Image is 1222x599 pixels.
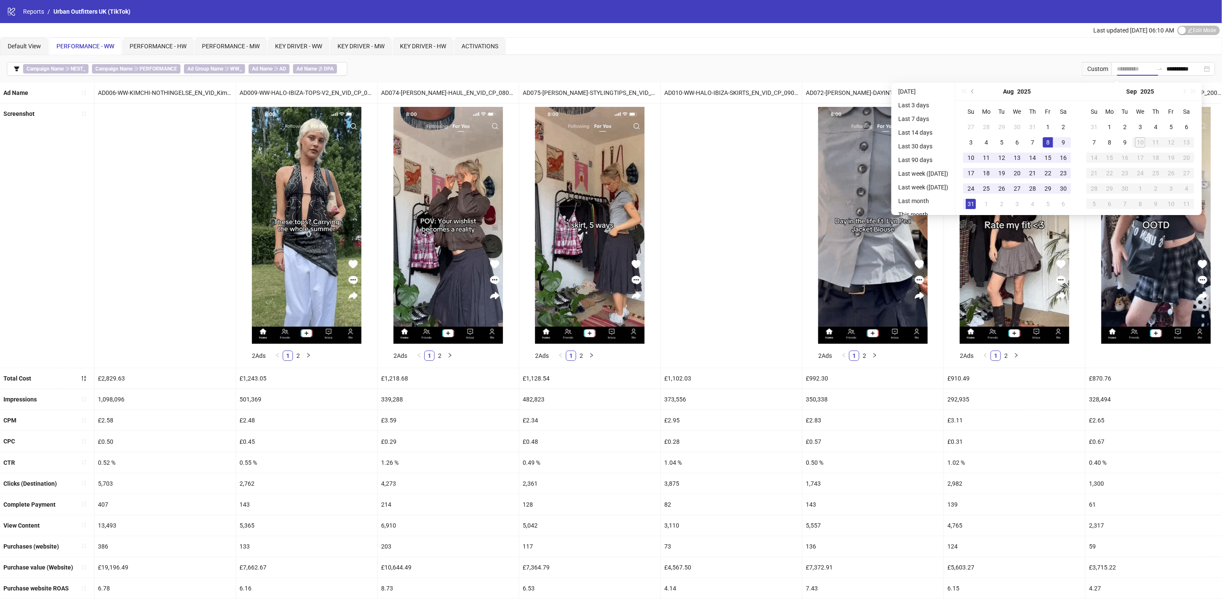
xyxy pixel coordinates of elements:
[1151,199,1161,209] div: 9
[1001,351,1011,360] a: 2
[1086,135,1102,150] td: 2025-09-07
[1043,137,1053,148] div: 8
[414,351,424,361] button: left
[275,43,322,50] span: KEY DRIVER - WW
[1141,83,1154,100] button: Choose a year
[895,114,952,124] li: Last 7 days
[997,137,1007,148] div: 5
[895,210,952,220] li: This month
[994,104,1009,119] th: Tu
[81,585,87,591] span: sort-ascending
[1117,104,1133,119] th: Tu
[1117,150,1133,165] td: 2025-09-16
[1148,119,1163,135] td: 2025-09-04
[966,137,976,148] div: 3
[566,351,576,361] li: 1
[1133,119,1148,135] td: 2025-09-03
[81,564,87,570] span: sort-ascending
[870,351,880,361] li: Next Page
[1027,137,1038,148] div: 7
[1135,199,1145,209] div: 8
[994,119,1009,135] td: 2025-07-29
[1151,153,1161,163] div: 18
[56,43,114,50] span: PERFORMANCE - WW
[895,168,952,179] li: Last week ([DATE])
[1009,150,1025,165] td: 2025-08-13
[895,86,952,97] li: [DATE]
[1102,150,1117,165] td: 2025-09-15
[1058,137,1068,148] div: 9
[1148,135,1163,150] td: 2025-09-11
[1179,181,1194,196] td: 2025-10-04
[966,153,976,163] div: 10
[1040,104,1056,119] th: Fr
[1127,83,1137,100] button: Choose a month
[1151,183,1161,194] div: 2
[1166,183,1176,194] div: 3
[1135,153,1145,163] div: 17
[1148,196,1163,212] td: 2025-10-09
[860,351,869,360] a: 2
[1025,165,1040,181] td: 2025-08-21
[139,66,177,72] b: PERFORMANCE
[1012,183,1022,194] div: 27
[1025,150,1040,165] td: 2025-08-14
[1025,104,1040,119] th: Th
[1163,104,1179,119] th: Fr
[272,351,283,361] li: Previous Page
[979,165,994,181] td: 2025-08-18
[81,459,87,465] span: sort-ascending
[1133,196,1148,212] td: 2025-10-08
[1012,199,1022,209] div: 3
[3,89,28,96] b: Ad Name
[994,181,1009,196] td: 2025-08-26
[1056,119,1071,135] td: 2025-08-02
[997,122,1007,132] div: 29
[81,90,87,96] span: sort-ascending
[1117,165,1133,181] td: 2025-09-23
[895,196,952,206] li: Last month
[1025,119,1040,135] td: 2025-07-31
[895,100,952,110] li: Last 3 days
[435,351,445,361] li: 2
[841,353,846,358] span: left
[95,66,133,72] b: Campaign Name
[1133,104,1148,119] th: We
[1089,153,1099,163] div: 14
[306,353,311,358] span: right
[1102,181,1117,196] td: 2025-09-29
[47,7,50,16] li: /
[1148,165,1163,181] td: 2025-09-25
[519,83,660,103] div: AD075-[PERSON_NAME]-STYLINGTIPS_EN_VID_CP_08082025_F_NSN_SC13_USP7_WW
[445,351,455,361] li: Next Page
[1027,153,1038,163] div: 14
[1056,181,1071,196] td: 2025-08-30
[994,150,1009,165] td: 2025-08-12
[966,168,976,178] div: 17
[849,351,859,361] li: 1
[425,351,434,360] a: 1
[566,351,576,360] a: 1
[981,199,991,209] div: 1
[1012,137,1022,148] div: 6
[7,62,347,76] button: Campaign Name ∋ NEST_Campaign Name ∋ PERFORMANCEAd Group Name ∋ WW_Ad Name ∋ ADAd Name ∌ DPA
[1163,196,1179,212] td: 2025-10-10
[130,43,186,50] span: PERFORMANCE - HW
[558,353,563,358] span: left
[870,351,880,361] button: right
[1133,135,1148,150] td: 2025-09-10
[1009,181,1025,196] td: 2025-08-27
[895,141,952,151] li: Last 30 days
[1102,104,1117,119] th: Mo
[1086,150,1102,165] td: 2025-09-14
[1058,199,1068,209] div: 6
[859,351,870,361] li: 2
[394,107,503,344] img: Screenshot 1839889850303793
[1025,135,1040,150] td: 2025-08-07
[586,351,597,361] li: Next Page
[1056,104,1071,119] th: Sa
[1089,137,1099,148] div: 7
[378,83,519,103] div: AD074-[PERSON_NAME]-HAUL_EN_VID_CP_08082025_F_NSN_SC13_USP7_WW
[994,165,1009,181] td: 2025-08-19
[979,135,994,150] td: 2025-08-04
